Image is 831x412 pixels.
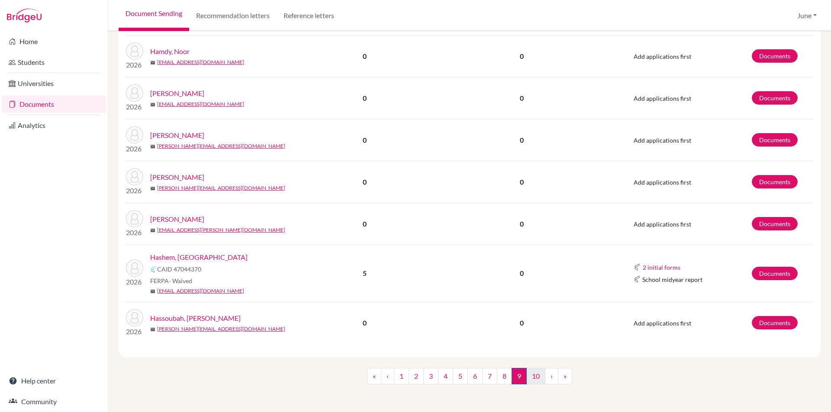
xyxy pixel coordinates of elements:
a: ‹ [381,368,394,384]
b: 0 [363,52,367,60]
span: 9 [512,368,527,384]
a: Hassoubah, [PERSON_NAME] [150,313,241,323]
span: mail [150,289,155,294]
span: mail [150,228,155,233]
a: Hamdy, Noor [150,46,190,57]
p: 2026 [126,144,143,154]
span: Add applications first [634,220,691,228]
a: Community [2,393,106,410]
span: mail [150,102,155,107]
a: [EMAIL_ADDRESS][DOMAIN_NAME] [157,287,244,295]
a: [PERSON_NAME][EMAIL_ADDRESS][DOMAIN_NAME] [157,325,285,333]
a: 1 [394,368,409,384]
a: Documents [752,267,798,280]
p: 2026 [126,277,143,287]
nav: ... [367,368,572,391]
img: Hamza, Abdullah [126,84,143,102]
a: [PERSON_NAME] [150,214,204,224]
a: 3 [423,368,438,384]
a: Documents [2,96,106,113]
span: mail [150,327,155,332]
a: 6 [467,368,483,384]
span: FERPA [150,276,192,285]
img: Hassoubah, Dalal [126,309,143,326]
a: Universities [2,75,106,92]
img: Hashem, Lojain [126,259,143,277]
span: Add applications first [634,53,691,60]
img: Common App logo [150,266,157,273]
a: [PERSON_NAME][EMAIL_ADDRESS][DOMAIN_NAME] [157,142,285,150]
span: - Waived [169,277,192,284]
a: [PERSON_NAME] [150,172,204,182]
a: 4 [438,368,453,384]
a: [PERSON_NAME][EMAIL_ADDRESS][DOMAIN_NAME] [157,184,285,192]
b: 0 [363,178,367,186]
a: Documents [752,175,798,188]
a: » [558,368,572,384]
a: Analytics [2,117,106,134]
button: 2 initial forms [642,262,681,272]
a: Help center [2,372,106,390]
img: Bridge-U [7,9,42,22]
span: Add applications first [634,319,691,327]
a: 2 [409,368,424,384]
a: 5 [453,368,468,384]
span: Add applications first [634,137,691,144]
p: 2026 [126,60,143,70]
a: 7 [482,368,497,384]
a: › [545,368,558,384]
span: mail [150,60,155,65]
a: Documents [752,91,798,105]
a: [PERSON_NAME] [150,88,204,99]
span: CAID 47044370 [157,265,201,274]
a: [EMAIL_ADDRESS][PERSON_NAME][DOMAIN_NAME] [157,226,285,234]
p: 0 [432,51,612,61]
p: 0 [432,177,612,187]
a: Documents [752,49,798,63]
p: 2026 [126,227,143,238]
img: Hariri, Belal [126,210,143,227]
p: 2026 [126,326,143,337]
p: 0 [432,318,612,328]
img: Harasani, Aya [126,168,143,185]
p: 0 [432,93,612,103]
span: Add applications first [634,179,691,186]
b: 5 [363,269,367,277]
a: 10 [526,368,545,384]
img: Hamdy, Noor [126,42,143,60]
a: Documents [752,133,798,147]
img: Harasani, Mohammad [126,126,143,144]
a: Hashem, [GEOGRAPHIC_DATA] [150,252,248,262]
a: 8 [497,368,512,384]
p: 0 [432,268,612,278]
b: 0 [363,220,367,228]
span: mail [150,144,155,149]
a: [EMAIL_ADDRESS][DOMAIN_NAME] [157,100,244,108]
a: [PERSON_NAME] [150,130,204,141]
p: 0 [432,135,612,145]
b: 0 [363,136,367,144]
a: Home [2,33,106,50]
b: 0 [363,319,367,327]
p: 2026 [126,102,143,112]
img: Common App logo [634,276,641,283]
span: mail [150,186,155,191]
a: Documents [752,316,798,329]
span: School midyear report [642,275,702,284]
p: 0 [432,219,612,229]
a: [EMAIL_ADDRESS][DOMAIN_NAME] [157,58,244,66]
a: Documents [752,217,798,230]
button: June [793,7,821,24]
span: Add applications first [634,95,691,102]
p: 2026 [126,185,143,196]
img: Common App logo [634,264,641,271]
a: « [367,368,381,384]
a: Students [2,54,106,71]
b: 0 [363,94,367,102]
